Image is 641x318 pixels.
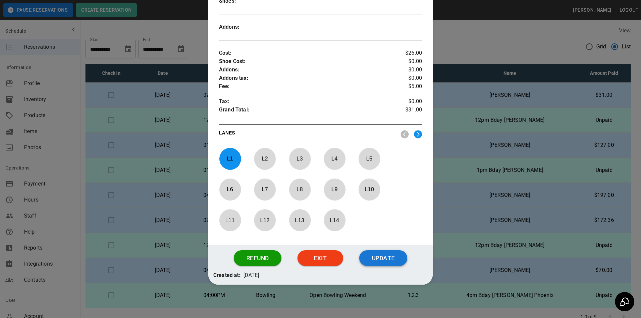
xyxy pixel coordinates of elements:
p: [DATE] [243,271,259,280]
p: L 12 [254,212,276,228]
p: $26.00 [388,49,422,57]
p: L 11 [219,212,241,228]
img: right.svg [414,130,422,138]
p: Shoe Cost : [219,57,388,66]
p: L 5 [358,151,380,167]
p: $0.00 [388,74,422,82]
button: Update [359,250,407,266]
p: L 3 [289,151,311,167]
p: Addons : [219,66,388,74]
p: L 10 [358,182,380,197]
p: Created at: [213,271,241,280]
p: $0.00 [388,57,422,66]
p: $0.00 [388,97,422,106]
p: L 7 [254,182,276,197]
p: Cost : [219,49,388,57]
p: L 13 [289,212,311,228]
p: L 1 [219,151,241,167]
p: Fee : [219,82,388,91]
p: Addons tax : [219,74,388,82]
p: $31.00 [388,106,422,116]
p: Addons : [219,23,270,31]
p: L 8 [289,182,311,197]
p: $0.00 [388,66,422,74]
p: L 2 [254,151,276,167]
p: Grand Total : [219,106,388,116]
p: LANES [219,129,395,139]
button: Refund [234,250,281,266]
button: Exit [297,250,343,266]
p: L 9 [324,182,346,197]
p: L 4 [324,151,346,167]
p: Tax : [219,97,388,106]
img: nav_left.svg [401,130,409,138]
p: L 6 [219,182,241,197]
p: $5.00 [388,82,422,91]
p: L 14 [324,212,346,228]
